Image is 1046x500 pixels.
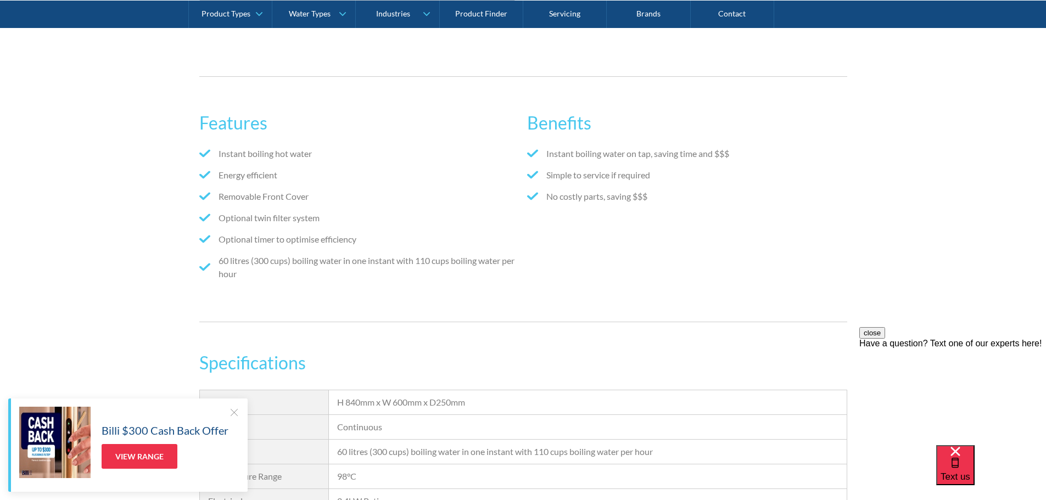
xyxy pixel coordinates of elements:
[199,350,847,376] h3: Specifications
[199,147,519,160] li: Instant boiling hot water
[208,445,321,458] div: Capacity
[102,422,228,439] h5: Billi $300 Cash Back Offer
[208,420,321,434] div: Flow Rate
[199,233,519,246] li: Optional timer to optimise efficiency
[199,211,519,224] li: Optional twin filter system
[202,9,250,18] div: Product Types
[19,407,91,478] img: Billi $300 Cash Back Offer
[859,327,1046,459] iframe: podium webchat widget prompt
[376,9,410,18] div: Industries
[199,110,519,136] h2: Features
[527,147,847,160] li: Instant boiling water on tap, saving time and $$$
[527,190,847,203] li: No costly parts, saving $$$
[199,168,519,182] li: Energy efficient
[527,168,847,182] li: Simple to service if required
[199,190,519,203] li: Removable Front Cover
[208,470,321,483] div: Temperature Range
[936,445,1046,500] iframe: podium webchat widget bubble
[337,470,838,483] div: 98°C
[289,9,331,18] div: Water Types
[208,396,321,409] div: Size
[337,420,838,434] div: Continuous
[102,444,177,469] a: View Range
[337,445,838,458] div: 60 litres (300 cups) boiling water in one instant with 110 cups boiling water per hour
[527,110,847,136] h2: Benefits
[199,254,519,280] li: 60 litres (300 cups) boiling water in one instant with 110 cups boiling water per hour
[337,396,838,409] div: H 840mm x W 600mm x D250mm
